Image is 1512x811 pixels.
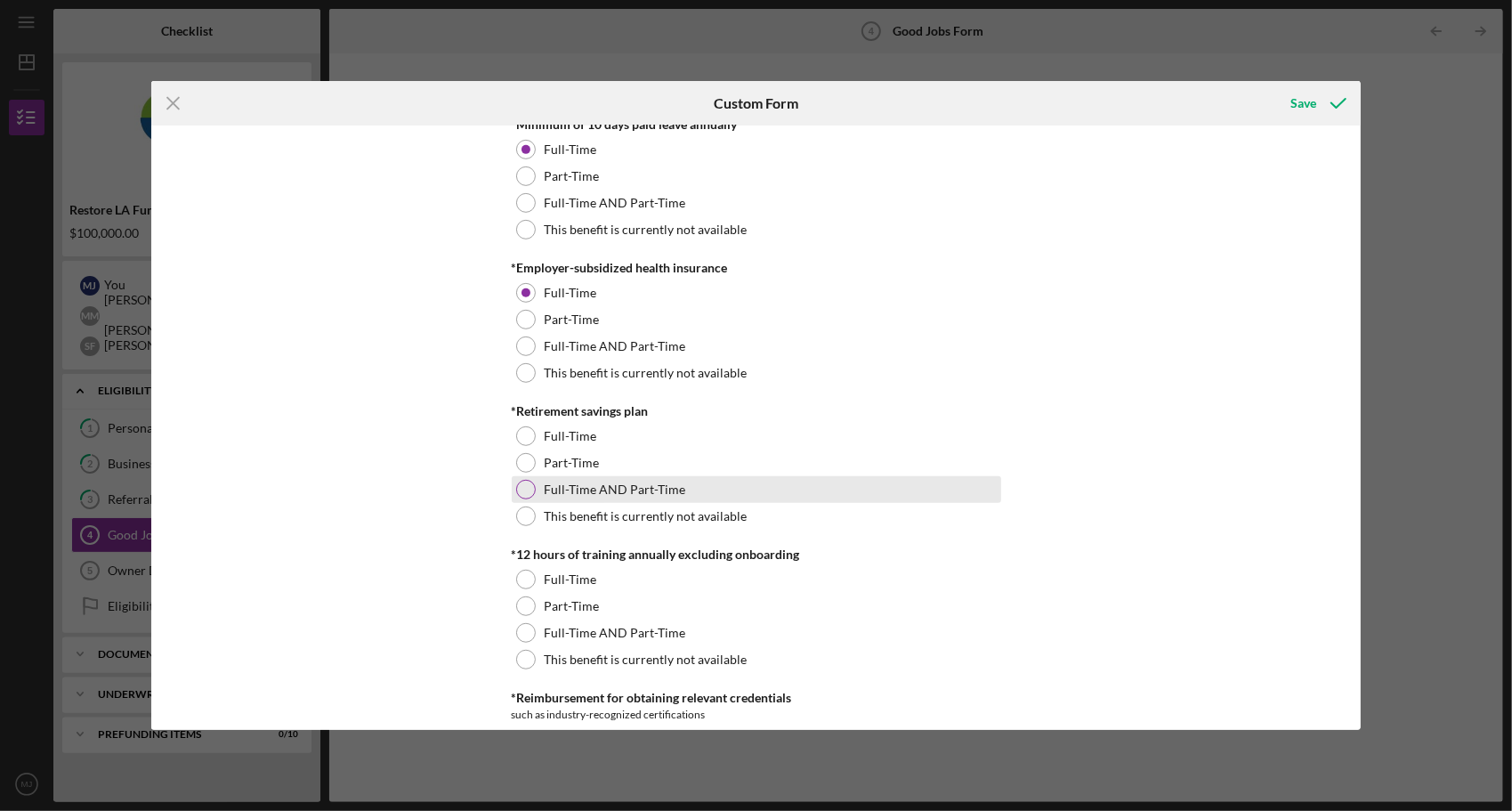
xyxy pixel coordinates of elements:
[545,572,597,587] label: Full-Time
[545,142,597,157] label: Full-Time
[545,339,686,353] label: Full-Time AND Part-Time
[545,599,600,613] label: Part-Time
[545,429,597,443] label: Full-Time
[714,95,798,111] h6: Custom Form
[545,366,748,380] label: This benefit is currently not available
[545,312,600,327] label: Part-Time
[1273,85,1361,121] button: Save
[545,169,600,183] label: Part-Time
[545,653,748,667] label: This benefit is currently not available
[512,691,1001,705] div: *Reimbursement for obtaining relevant credentials
[545,286,597,300] label: Full-Time
[545,456,600,470] label: Part-Time
[512,404,1001,418] div: *Retirement savings plan
[545,196,686,210] label: Full-Time AND Part-Time
[512,547,1001,562] div: *12 hours of training annually excluding onboarding
[512,706,1001,724] div: such as industry-recognized certifications
[545,509,748,523] label: This benefit is currently not available
[1290,85,1316,121] div: Save
[545,626,686,640] label: Full-Time AND Part-Time
[512,261,1001,275] div: *Employer-subsidized health insurance
[545,483,686,497] label: Full-Time AND Part-Time
[545,223,748,237] label: This benefit is currently not available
